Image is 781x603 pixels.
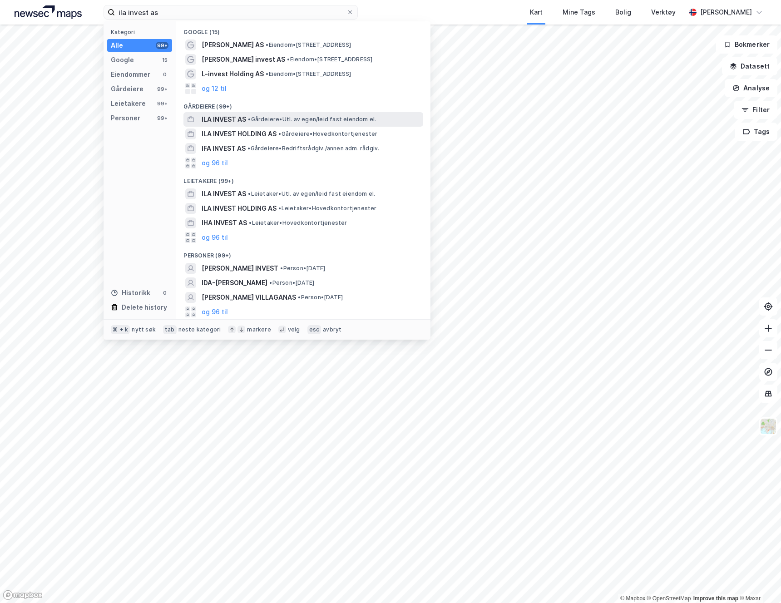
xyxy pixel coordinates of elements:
[298,294,343,301] span: Person • [DATE]
[115,5,346,19] input: Søk på adresse, matrikkel, gårdeiere, leietakere eller personer
[202,217,247,228] span: IHA INVEST AS
[736,559,781,603] iframe: Chat Widget
[280,265,325,272] span: Person • [DATE]
[176,96,430,112] div: Gårdeiere (99+)
[278,205,376,212] span: Leietaker • Hovedkontortjenester
[163,325,177,334] div: tab
[111,29,172,35] div: Kategori
[111,113,140,124] div: Personer
[278,130,377,138] span: Gårdeiere • Hovedkontortjenester
[202,69,264,79] span: L-invest Holding AS
[287,56,372,63] span: Eiendom • [STREET_ADDRESS]
[722,57,777,75] button: Datasett
[716,35,777,54] button: Bokmerker
[202,129,277,139] span: ILA INVEST HOLDING AS
[563,7,595,18] div: Mine Tags
[111,325,130,334] div: ⌘ + k
[266,70,351,78] span: Eiendom • [STREET_ADDRESS]
[269,279,272,286] span: •
[249,219,252,226] span: •
[202,83,227,94] button: og 12 til
[122,302,167,313] div: Delete history
[176,245,430,261] div: Personer (99+)
[530,7,543,18] div: Kart
[156,100,168,107] div: 99+
[725,79,777,97] button: Analyse
[202,188,246,199] span: ILA INVEST AS
[620,595,645,602] a: Mapbox
[15,5,82,19] img: logo.a4113a55bc3d86da70a041830d287a7e.svg
[248,116,251,123] span: •
[161,56,168,64] div: 15
[202,263,278,274] span: [PERSON_NAME] INVEST
[202,54,285,65] span: [PERSON_NAME] invest AS
[735,123,777,141] button: Tags
[111,69,150,80] div: Eiendommer
[266,70,268,77] span: •
[3,590,43,600] a: Mapbox homepage
[202,277,267,288] span: IDA-[PERSON_NAME]
[247,145,250,152] span: •
[248,190,251,197] span: •
[247,145,379,152] span: Gårdeiere • Bedriftsrådgiv./annen adm. rådgiv.
[111,98,146,109] div: Leietakere
[736,559,781,603] div: Kontrollprogram for chat
[161,71,168,78] div: 0
[202,203,277,214] span: ILA INVEST HOLDING AS
[298,294,301,301] span: •
[734,101,777,119] button: Filter
[176,170,430,187] div: Leietakere (99+)
[269,279,314,287] span: Person • [DATE]
[760,418,777,435] img: Z
[202,143,246,154] span: IFA INVEST AS
[132,326,156,333] div: nytt søk
[266,41,268,48] span: •
[247,326,271,333] div: markere
[202,114,246,125] span: ILA INVEST AS
[161,289,168,297] div: 0
[178,326,221,333] div: neste kategori
[280,265,283,272] span: •
[156,85,168,93] div: 99+
[156,42,168,49] div: 99+
[248,190,375,198] span: Leietaker • Utl. av egen/leid fast eiendom el.
[700,7,752,18] div: [PERSON_NAME]
[651,7,676,18] div: Verktøy
[249,219,347,227] span: Leietaker • Hovedkontortjenester
[248,116,376,123] span: Gårdeiere • Utl. av egen/leid fast eiendom el.
[202,292,296,303] span: [PERSON_NAME] VILLAGANAS
[647,595,691,602] a: OpenStreetMap
[307,325,321,334] div: esc
[202,232,228,243] button: og 96 til
[111,287,150,298] div: Historikk
[202,158,228,168] button: og 96 til
[287,56,290,63] span: •
[111,40,123,51] div: Alle
[693,595,738,602] a: Improve this map
[323,326,341,333] div: avbryt
[176,21,430,38] div: Google (15)
[202,306,228,317] button: og 96 til
[288,326,300,333] div: velg
[202,40,264,50] span: [PERSON_NAME] AS
[266,41,351,49] span: Eiendom • [STREET_ADDRESS]
[278,205,281,212] span: •
[278,130,281,137] span: •
[615,7,631,18] div: Bolig
[111,84,143,94] div: Gårdeiere
[156,114,168,122] div: 99+
[111,54,134,65] div: Google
